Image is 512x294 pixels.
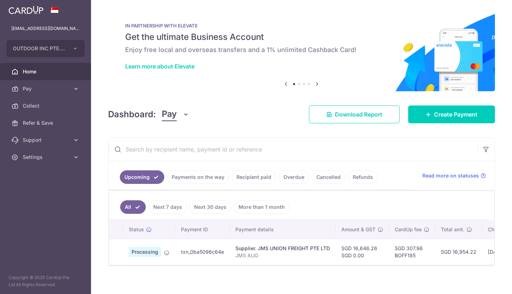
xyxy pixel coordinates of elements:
[348,170,378,184] a: Refunds
[108,138,478,161] input: Search by recipient name, payment id or reference
[230,220,336,239] th: Payment details
[434,110,478,119] span: Create Payment
[120,170,164,184] a: Upcoming
[129,247,161,257] span: Processing
[190,200,231,214] a: Next 30 days
[235,252,330,259] p: JMS AUG
[279,170,309,184] a: Overdue
[125,46,478,54] h6: Enjoy free local and overseas transfers and a 1% unlimited Cashback Card!
[120,200,146,214] a: All
[23,102,70,109] span: Collect
[175,239,230,265] td: txn_0ba5096c64e
[108,108,156,121] h4: Dashboard:
[312,170,345,184] a: Cancelled
[422,172,486,179] a: Read more on statuses
[6,40,85,57] button: OUTDOOR INC PTE. LTD.
[441,226,464,233] span: Total amt.
[435,239,482,265] td: SGD 16,954.22
[309,105,400,123] a: Download Report
[129,226,144,233] span: Status
[23,85,70,92] span: Pay
[149,200,187,214] a: Next 7 days
[422,172,479,179] span: Read more on statuses
[11,25,80,32] p: [EMAIL_ADDRESS][DOMAIN_NAME]
[162,108,189,121] button: Pay
[9,6,43,14] img: CardUp
[125,63,194,70] a: Learn more about Elevate
[23,119,70,127] span: Refer & Save
[341,226,375,233] span: Amount & GST
[13,45,65,52] span: OUTDOOR INC PTE. LTD.
[395,226,422,233] span: CardUp fee
[125,23,478,29] p: IN PARTNERSHIP WITH ELEVATE
[232,170,276,184] a: Recipient paid
[108,11,495,91] img: Renovation banner
[23,68,70,75] span: Home
[125,31,478,43] h5: Get the ultimate Business Account
[408,105,495,123] a: Create Payment
[23,136,70,144] span: Support
[466,273,505,290] iframe: Opens a widget where you can find more information
[167,170,229,184] a: Payments on the way
[235,245,330,252] div: Supplier. JMS UNION FREIGHT PTE LTD
[234,200,289,214] a: More than 1 month
[23,154,70,161] span: Settings
[175,220,230,239] th: Payment ID
[335,110,382,119] span: Download Report
[389,239,435,265] td: SGD 307.96 BOFF185
[162,108,177,121] span: Pay
[336,239,389,265] td: SGD 16,646.26 SGD 0.00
